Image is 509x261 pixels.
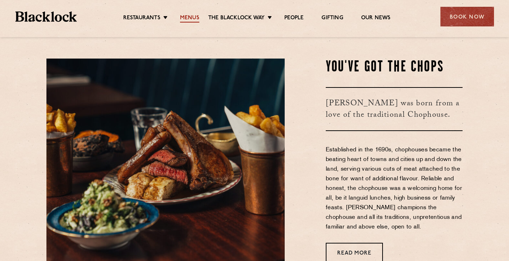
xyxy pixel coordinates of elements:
[321,15,343,22] a: Gifting
[180,15,199,22] a: Menus
[326,87,463,131] h3: [PERSON_NAME] was born from a love of the traditional Chophouse.
[123,15,160,22] a: Restaurants
[326,145,463,232] p: Established in the 1690s, chophouses became the beating heart of towns and cities up and down the...
[440,7,494,26] div: Book Now
[15,11,77,22] img: BL_Textured_Logo-footer-cropped.svg
[284,15,304,22] a: People
[208,15,265,22] a: The Blacklock Way
[326,59,463,76] h2: You've Got The Chops
[361,15,391,22] a: Our News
